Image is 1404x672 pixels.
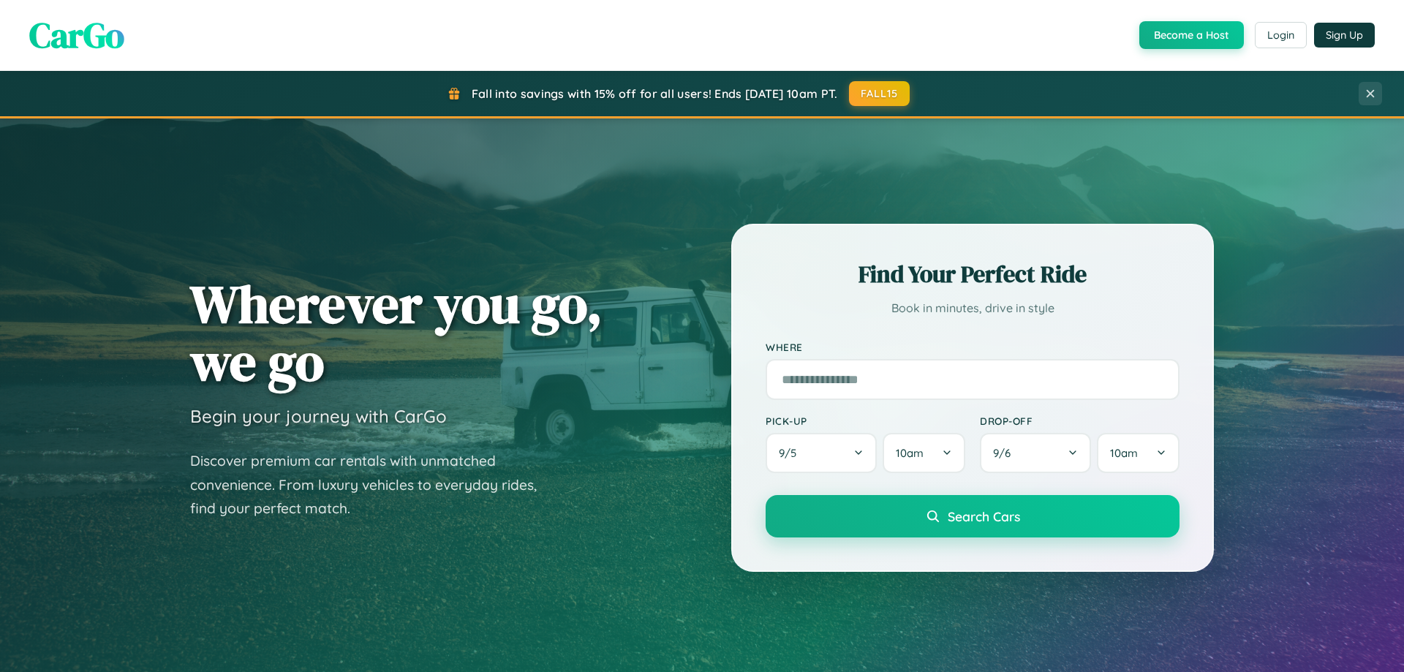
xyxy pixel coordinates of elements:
[980,433,1091,473] button: 9/6
[1097,433,1180,473] button: 10am
[190,405,447,427] h3: Begin your journey with CarGo
[849,81,910,106] button: FALL15
[766,433,877,473] button: 9/5
[948,508,1020,524] span: Search Cars
[472,86,838,101] span: Fall into savings with 15% off for all users! Ends [DATE] 10am PT.
[993,446,1018,460] span: 9 / 6
[766,298,1180,319] p: Book in minutes, drive in style
[1110,446,1138,460] span: 10am
[766,495,1180,537] button: Search Cars
[766,258,1180,290] h2: Find Your Perfect Ride
[190,449,556,521] p: Discover premium car rentals with unmatched convenience. From luxury vehicles to everyday rides, ...
[1314,23,1375,48] button: Sign Up
[766,341,1180,353] label: Where
[883,433,965,473] button: 10am
[190,275,603,390] h1: Wherever you go, we go
[1255,22,1307,48] button: Login
[29,11,124,59] span: CarGo
[779,446,804,460] span: 9 / 5
[896,446,924,460] span: 10am
[1139,21,1244,49] button: Become a Host
[766,415,965,427] label: Pick-up
[980,415,1180,427] label: Drop-off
